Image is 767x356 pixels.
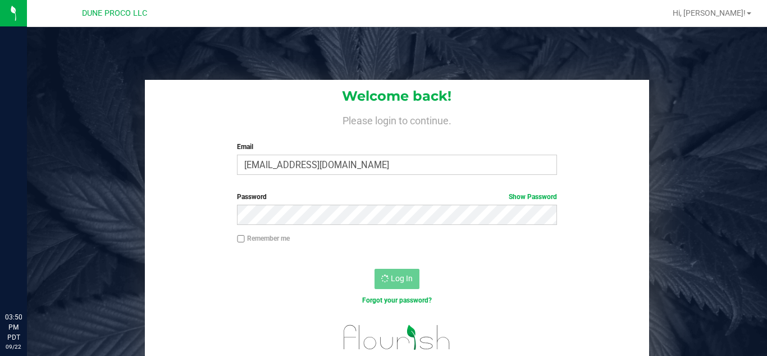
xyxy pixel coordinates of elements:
[5,343,22,351] p: 09/22
[673,8,746,17] span: Hi, [PERSON_NAME]!
[237,233,290,244] label: Remember me
[362,296,432,304] a: Forgot your password?
[237,235,245,243] input: Remember me
[391,274,413,283] span: Log In
[375,269,419,289] button: Log In
[237,142,556,152] label: Email
[237,193,267,201] span: Password
[509,193,557,201] a: Show Password
[145,112,650,126] h4: Please login to continue.
[145,89,650,103] h1: Welcome back!
[82,8,147,18] span: DUNE PROCO LLC
[5,312,22,343] p: 03:50 PM PDT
